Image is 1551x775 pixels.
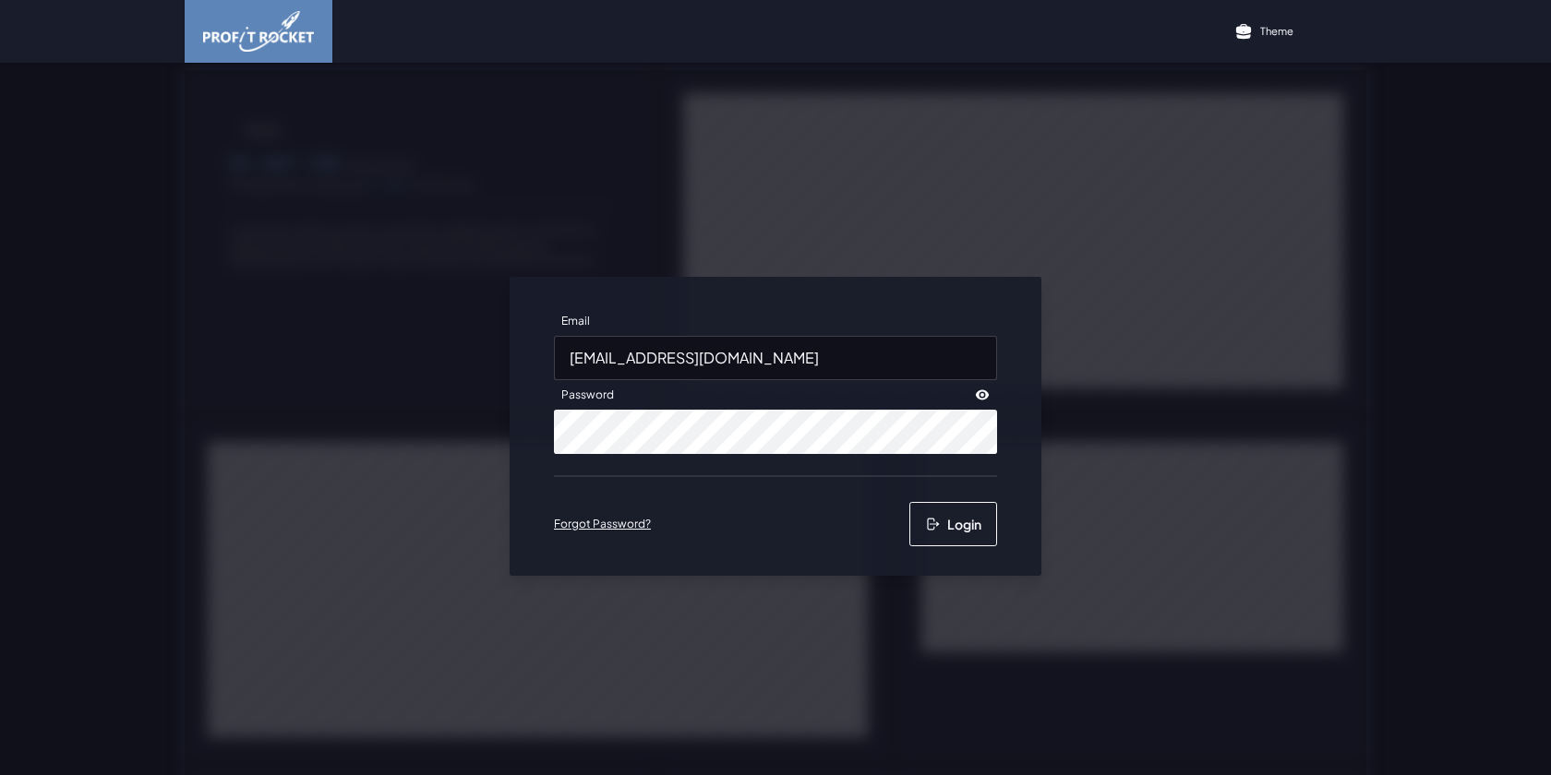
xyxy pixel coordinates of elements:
[909,502,997,546] button: Login
[203,11,314,52] img: image
[554,380,621,410] label: Password
[554,517,651,531] a: Forgot Password?
[554,306,597,336] label: Email
[1260,24,1293,38] p: Theme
